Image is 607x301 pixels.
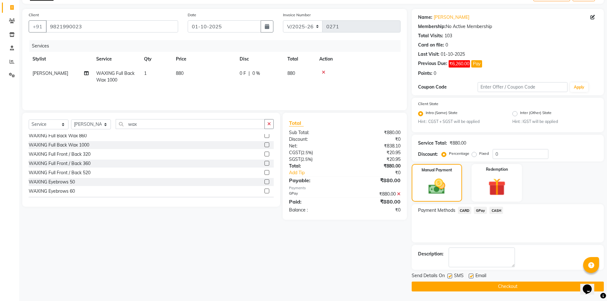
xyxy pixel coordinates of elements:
label: Date [188,12,196,18]
span: 880 [287,70,295,76]
div: ₹0 [345,207,405,213]
div: WAXING Eyebrows 80 [29,197,75,204]
button: +91 [29,20,47,32]
input: Search by Name/Mobile/Email/Code [46,20,178,32]
label: Manual Payment [422,167,452,173]
div: WAXING Full Front / Back 320 [29,151,90,158]
div: WAXING Eyebrows 50 [29,179,75,185]
div: 01-10-2025 [441,51,465,58]
span: 0 F [240,70,246,77]
div: ₹0 [355,169,405,176]
button: Apply [570,82,588,92]
div: Service Total: [418,140,447,147]
label: Inter (Other) State [520,110,552,118]
label: Client State [418,101,438,107]
label: Fixed [479,151,489,156]
div: WAXING Eyebrows 60 [29,188,75,195]
span: 880 [176,70,184,76]
div: ₹880.00 [345,129,405,136]
small: Hint : CGST + SGST will be applied [418,119,503,125]
div: ₹880.00 [345,198,405,205]
label: Invoice Number [283,12,311,18]
div: Payable: [284,176,345,184]
div: No Active Membership [418,23,597,30]
label: Client [29,12,39,18]
div: 0 [445,42,448,48]
div: Last Visit: [418,51,439,58]
div: 0 [434,70,436,77]
div: Description: [418,251,444,257]
span: Send Details On [412,272,445,280]
a: [PERSON_NAME] [434,14,469,21]
div: Services [29,40,405,52]
div: ( ) [284,156,345,163]
th: Total [284,52,315,66]
div: Name: [418,14,432,21]
span: SGST [289,156,300,162]
span: [PERSON_NAME] [33,70,68,76]
span: CARD [458,207,472,214]
input: Search or Scan [116,119,265,129]
div: WAXING Full Front / Back 520 [29,169,90,176]
div: WAXING Full Back Wax 1000 [29,142,89,148]
span: | [249,70,250,77]
th: Qty [140,52,172,66]
span: 2.5% [302,150,312,155]
button: Checkout [412,282,604,291]
th: Disc [236,52,284,66]
div: Payments [289,185,400,191]
span: Total [289,120,304,126]
div: ₹880.00 [345,163,405,169]
div: ₹838.10 [345,143,405,149]
span: ₹6,260.00 [449,60,470,68]
div: Paid: [284,198,345,205]
span: CASH [489,207,503,214]
img: _cash.svg [423,177,451,196]
span: Email [475,272,486,280]
div: Balance : [284,207,345,213]
label: Intra (Same) State [426,110,458,118]
span: 0 % [252,70,260,77]
img: _gift.svg [483,176,511,198]
span: CGST [289,150,301,155]
div: ₹880.00 [450,140,466,147]
div: ₹0 [345,136,405,143]
div: ( ) [284,149,345,156]
div: ₹20.95 [345,156,405,163]
div: Discount: [284,136,345,143]
th: Stylist [29,52,92,66]
div: Net: [284,143,345,149]
div: ₹20.95 [345,149,405,156]
div: GPay [284,191,345,197]
th: Action [315,52,401,66]
div: WAXING Full Front / Back 360 [29,160,90,167]
div: WAXING Full Back Wax 860 [29,133,87,139]
div: Sub Total: [284,129,345,136]
label: Percentage [449,151,469,156]
div: Discount: [418,151,438,158]
span: Payment Methods [418,207,455,214]
div: Total: [284,163,345,169]
div: ₹880.00 [345,191,405,197]
div: Previous Due: [418,60,447,68]
div: Total Visits: [418,32,443,39]
button: Pay [471,60,482,68]
div: ₹880.00 [345,176,405,184]
th: Price [172,52,236,66]
label: Redemption [486,167,508,172]
div: Card on file: [418,42,444,48]
span: 2.5% [302,157,311,162]
span: 1 [144,70,147,76]
iframe: chat widget [580,276,601,295]
div: Coupon Code [418,84,478,90]
div: Points: [418,70,432,77]
span: GPay [474,207,487,214]
span: SMS [454,272,464,280]
span: WAXING Full Back Wax 1000 [96,70,134,83]
th: Service [92,52,140,66]
input: Enter Offer / Coupon Code [478,82,567,92]
div: Membership: [418,23,446,30]
div: 103 [444,32,452,39]
small: Hint : IGST will be applied [512,119,597,125]
a: Add Tip [284,169,355,176]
